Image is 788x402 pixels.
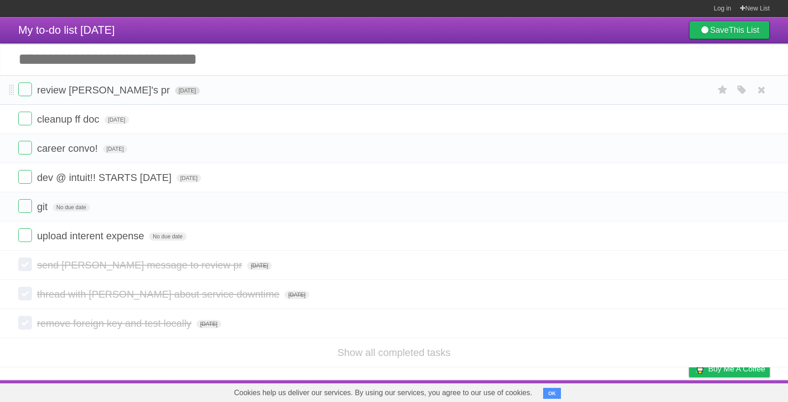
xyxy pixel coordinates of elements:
span: [DATE] [103,145,128,153]
label: Done [18,112,32,125]
span: [DATE] [176,174,201,182]
span: career convo! [37,143,100,154]
span: cleanup ff doc [37,113,102,125]
label: Done [18,287,32,300]
label: Done [18,170,32,184]
button: OK [543,388,561,399]
span: [DATE] [197,320,221,328]
a: Suggest a feature [712,382,770,400]
a: SaveThis List [689,21,770,39]
b: This List [729,26,759,35]
label: Done [18,228,32,242]
label: Star task [714,82,731,98]
span: [DATE] [285,291,309,299]
span: remove foreign key and test locally [37,318,194,329]
span: [DATE] [175,87,200,95]
span: thread with [PERSON_NAME] about service downtime [37,289,282,300]
span: My to-do list [DATE] [18,24,115,36]
span: Buy me a coffee [708,361,765,377]
span: dev @ intuit!! STARTS [DATE] [37,172,174,183]
span: send [PERSON_NAME] message to review pr [37,259,244,271]
label: Done [18,141,32,155]
a: Developers [598,382,635,400]
a: Privacy [677,382,701,400]
span: git [37,201,50,212]
a: About [568,382,587,400]
span: [DATE] [247,262,272,270]
span: [DATE] [104,116,129,124]
span: No due date [149,232,186,241]
a: Buy me a coffee [689,361,770,377]
label: Done [18,199,32,213]
label: Done [18,258,32,271]
span: No due date [53,203,90,211]
label: Done [18,316,32,330]
span: upload interent expense [37,230,146,242]
span: Cookies help us deliver our services. By using our services, you agree to our use of cookies. [225,384,541,402]
a: Terms [646,382,666,400]
label: Done [18,82,32,96]
img: Buy me a coffee [694,361,706,376]
span: review [PERSON_NAME]'s pr [37,84,172,96]
a: Show all completed tasks [337,347,451,358]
